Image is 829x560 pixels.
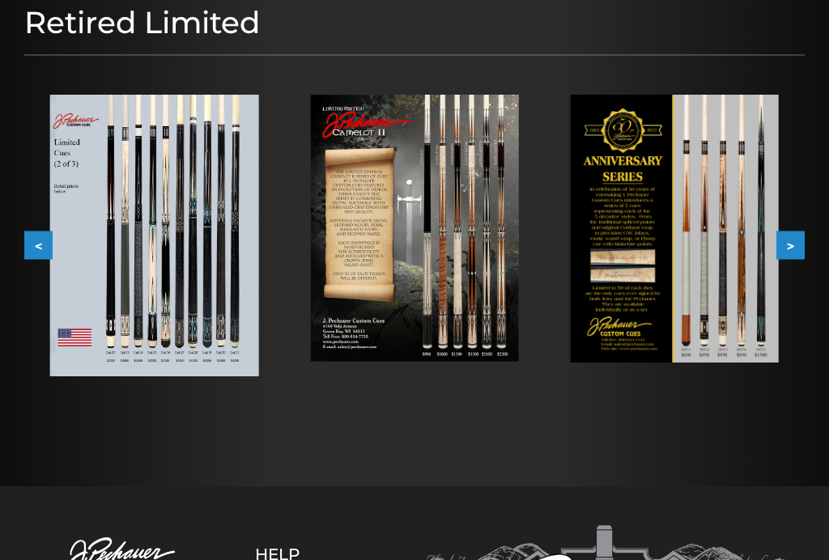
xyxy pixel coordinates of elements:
div: Carousel Navigation [24,231,805,259]
button: < [24,231,53,259]
button: > [776,231,805,259]
h1: Retired Limited [24,5,805,41]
